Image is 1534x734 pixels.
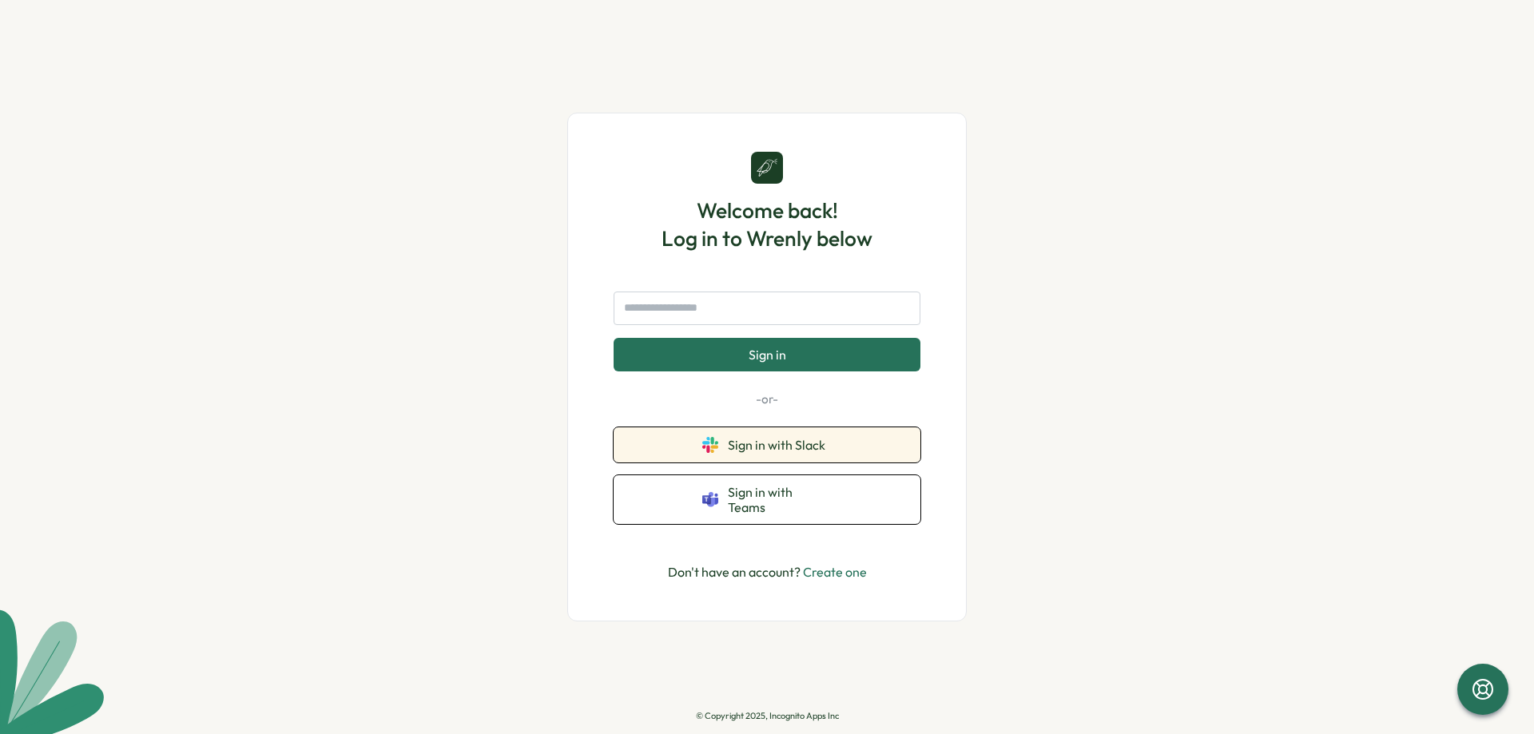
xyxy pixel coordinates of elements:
[668,562,867,582] p: Don't have an account?
[662,196,872,252] h1: Welcome back! Log in to Wrenly below
[749,347,786,362] span: Sign in
[614,391,920,408] p: -or-
[614,475,920,524] button: Sign in with Teams
[696,711,839,721] p: © Copyright 2025, Incognito Apps Inc
[728,438,832,452] span: Sign in with Slack
[728,485,832,514] span: Sign in with Teams
[803,564,867,580] a: Create one
[614,427,920,462] button: Sign in with Slack
[614,338,920,371] button: Sign in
